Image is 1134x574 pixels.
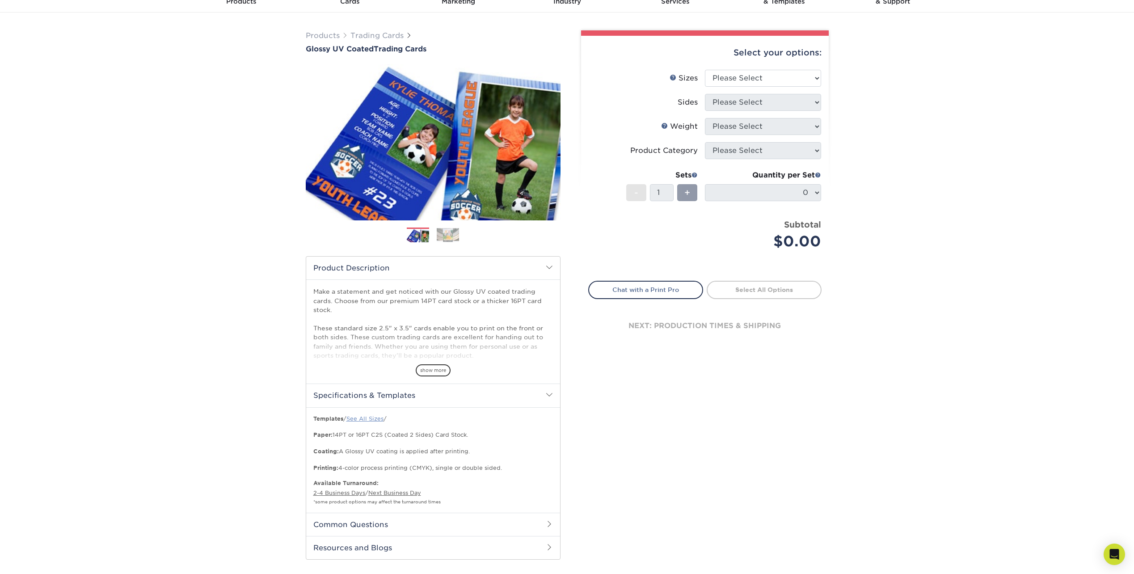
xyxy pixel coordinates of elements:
a: 2-4 Business Days [313,490,365,496]
p: / [313,479,553,506]
div: Open Intercom Messenger [1104,544,1125,565]
div: Sizes [670,73,698,84]
a: Chat with a Print Pro [588,281,703,299]
a: Next Business Day [368,490,421,496]
div: next: production times & shipping [588,299,822,353]
img: Trading Cards 01 [407,228,429,244]
a: Glossy UV CoatedTrading Cards [306,45,561,53]
strong: Paper: [313,431,333,438]
div: Quantity per Set [705,170,821,181]
h2: Resources and Blogs [306,536,560,559]
a: Select All Options [707,281,822,299]
b: Templates [313,415,343,422]
h2: Common Questions [306,513,560,536]
a: See All Sizes [346,415,384,422]
p: Make a statement and get noticed with our Glossy UV coated trading cards. Choose from our premium... [313,287,553,397]
strong: Coating: [313,448,339,455]
strong: Subtotal [784,219,821,229]
img: Trading Cards 02 [437,228,459,242]
span: Glossy UV Coated [306,45,374,53]
small: *some product options may affect the turnaround times [313,499,441,504]
div: Sides [678,97,698,108]
div: Weight [661,121,698,132]
b: Available Turnaround: [313,480,379,486]
h2: Product Description [306,257,560,279]
div: Select your options: [588,36,822,70]
span: + [684,186,690,199]
span: - [634,186,638,199]
h2: Specifications & Templates [306,384,560,407]
span: show more [416,364,451,376]
div: Sets [626,170,698,181]
div: Product Category [630,145,698,156]
div: $0.00 [712,231,821,252]
img: Glossy UV Coated 01 [306,54,561,230]
strong: Printing: [313,464,338,471]
p: / / 14PT or 16PT C2S (Coated 2 Sides) Card Stock. A Glossy UV coating is applied after printing. ... [313,415,553,472]
a: Products [306,31,340,40]
h1: Trading Cards [306,45,561,53]
a: Trading Cards [350,31,404,40]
